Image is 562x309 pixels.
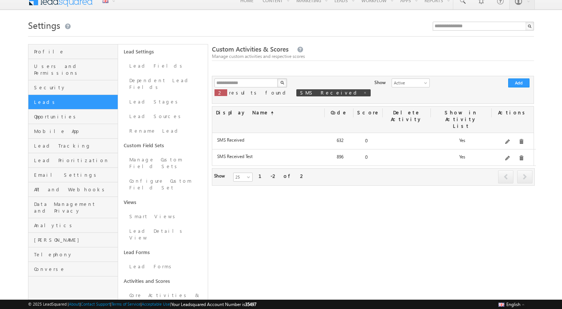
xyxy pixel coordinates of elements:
a: Views [118,195,208,209]
a: Custom Field Sets [118,138,208,152]
button: Add [508,78,529,87]
span: 25 [234,174,253,180]
div: 1-2 of 2 [259,173,305,179]
span: 35497 [245,302,256,307]
div: Yes [432,153,493,164]
span: Data Management and Privacy [34,201,116,214]
span: Profile [34,48,116,55]
div: 0 [355,137,383,147]
div: Yes [432,137,493,147]
a: Active [392,78,430,87]
a: Mobile App [28,124,118,139]
a: Email Settings [28,168,118,182]
a: Lead Settings [118,44,208,59]
span: Settings [28,19,60,31]
div: 896 [326,153,355,164]
div: Code [325,106,353,119]
div: 0 [355,153,383,164]
a: Opportunities [28,109,118,124]
span: 2 [218,89,223,96]
div: 632 [326,137,355,147]
img: Search [280,81,284,84]
a: Users and Permissions [28,59,118,80]
span: Opportunities [34,113,116,120]
span: Leads [34,99,116,105]
span: Mobile App [34,128,116,135]
span: Converse [34,266,116,272]
label: SMS Received Test [217,154,322,159]
span: Lead Tracking [34,142,116,149]
span: Show in Activity List [445,109,478,129]
a: Lead Prioritization [28,153,118,168]
span: Security [34,84,116,91]
a: Terms of Service [111,302,140,306]
span: SMS Received [300,89,359,96]
a: Contact Support [81,302,110,306]
a: Lead Sources [118,109,208,124]
a: API and Webhooks [28,182,118,197]
a: Lead Forms [118,245,208,259]
span: [PERSON_NAME] [34,237,116,243]
span: results found [229,89,288,96]
a: Lead Fields [118,59,208,73]
a: Security [28,80,118,95]
span: API and Webhooks [34,186,116,193]
span: Your Leadsquared Account Number is [171,302,256,307]
span: © 2025 LeadSquared | | | | | [28,301,256,308]
div: Display Name [212,106,325,119]
button: English [497,300,527,309]
a: Acceptable Use [142,302,170,306]
a: Data Management and Privacy [28,197,118,218]
span: Lead Prioritization [34,157,116,164]
div: Manage custom activities and respective scores [212,53,534,60]
a: Lead Stages [118,95,208,109]
span: Custom Activities & Scores [212,45,288,53]
div: Show [374,78,386,86]
a: Rename Lead [118,124,208,138]
span: Telephony [34,251,116,258]
a: Activities and Scores [118,274,208,288]
span: Delete Activity [391,109,422,122]
a: Converse [28,262,118,276]
div: Score [353,106,382,119]
a: [PERSON_NAME] [28,233,118,247]
a: Lead Tracking [28,139,118,153]
div: Actions [492,106,534,119]
a: Lead Details View [118,224,208,245]
a: Smart Views [118,209,208,224]
a: Configure Custom Field Set [118,174,208,195]
a: Manage Custom Field Sets [118,152,208,174]
a: Profile [28,44,118,59]
span: Users and Permissions [34,63,116,76]
a: 25 [233,173,253,182]
a: Lead Forms [118,259,208,274]
label: SMS Received [217,137,322,143]
a: Analytics [28,218,118,233]
a: Dependent Lead Fields [118,73,208,95]
span: Active [392,80,427,86]
span: Email Settings [34,172,116,178]
div: Show [214,173,228,179]
a: About [69,302,80,306]
a: Leads [28,95,118,109]
span: Analytics [34,222,116,229]
a: Telephony [28,247,118,262]
span: English [506,302,521,307]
